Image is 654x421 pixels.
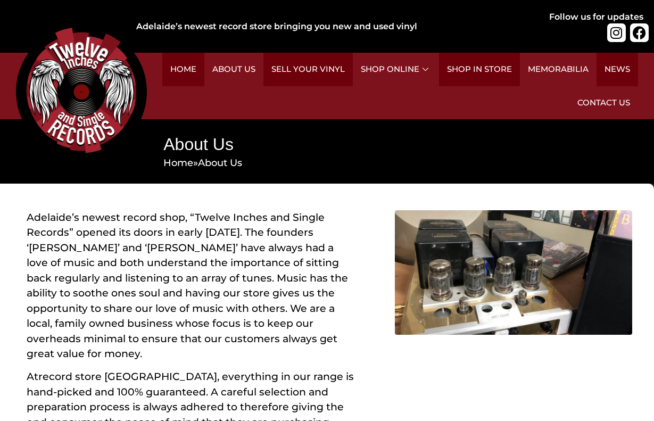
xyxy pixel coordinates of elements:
[597,53,638,86] a: News
[27,210,355,362] p: , “Twelve Inches and Single Records” opened its doors in early [DATE]. The founders ‘[PERSON_NAME...
[395,210,632,335] img: machine
[549,11,643,23] div: Follow us for updates
[38,370,217,383] a: record store [GEOGRAPHIC_DATA]
[136,20,499,33] div: Adelaide’s newest record store bringing you new and used vinyl
[263,53,353,86] a: Sell Your Vinyl
[353,53,439,86] a: Shop Online
[198,157,242,169] span: About Us
[27,211,185,224] a: Adelaide’s newest record shop
[204,53,263,86] a: About Us
[439,53,520,86] a: Shop in Store
[569,86,638,120] a: Contact Us
[520,53,597,86] a: Memorabilia
[163,133,621,156] h1: About Us
[162,53,204,86] a: Home
[163,157,193,169] a: Home
[163,157,242,169] span: »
